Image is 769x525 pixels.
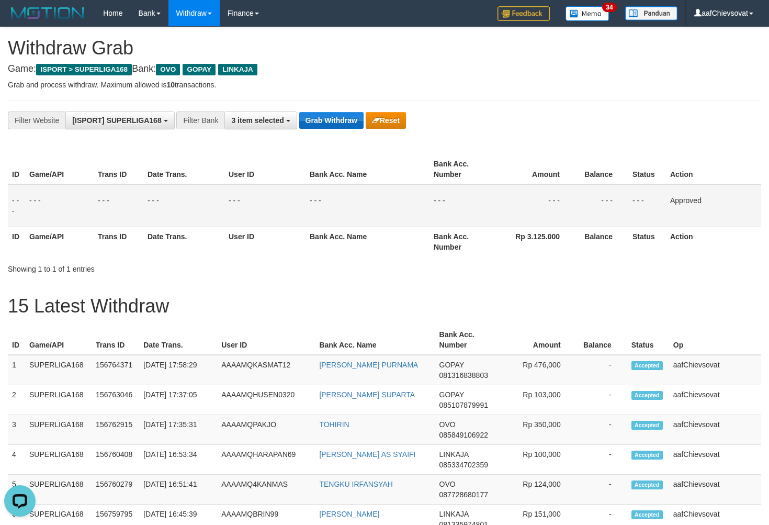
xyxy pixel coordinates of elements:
th: Status [627,325,669,355]
span: LINKAJA [218,64,257,75]
td: 5 [8,475,25,505]
th: User ID [217,325,315,355]
span: Accepted [631,421,663,430]
th: Bank Acc. Name [315,325,435,355]
td: SUPERLIGA168 [25,445,92,475]
td: AAAAMQHUSEN0320 [217,385,315,415]
td: AAAAMQ4KANMAS [217,475,315,505]
span: Accepted [631,361,663,370]
button: Open LiveChat chat widget [4,4,36,36]
span: GOPAY [439,390,464,399]
span: Accepted [631,391,663,400]
img: Feedback.jpg [497,6,550,21]
a: TOHIRIN [319,420,349,429]
span: OVO [439,420,456,429]
td: SUPERLIGA168 [25,385,92,415]
th: Bank Acc. Number [435,325,500,355]
h4: Game: Bank: [8,64,761,74]
td: aafChievsovat [669,445,761,475]
th: Trans ID [94,227,143,256]
button: 3 item selected [224,111,297,129]
td: Rp 476,000 [500,355,576,385]
td: 2 [8,385,25,415]
div: Showing 1 to 1 of 1 entries [8,260,313,274]
span: OVO [156,64,180,75]
td: - - - [25,184,94,227]
td: - [576,355,627,385]
a: [PERSON_NAME] AS SYAIFI [319,450,415,459]
td: 3 [8,415,25,445]
a: TENGKU IRFANSYAH [319,480,393,488]
th: Bank Acc. Number [429,154,496,184]
td: - - - [8,184,25,227]
th: Amount [496,154,575,184]
span: Accepted [631,481,663,489]
th: Balance [575,154,628,184]
span: [ISPORT] SUPERLIGA168 [72,116,161,125]
th: Trans ID [92,325,139,355]
td: SUPERLIGA168 [25,355,92,385]
img: MOTION_logo.png [8,5,87,21]
div: Filter Website [8,111,65,129]
td: aafChievsovat [669,355,761,385]
span: Accepted [631,510,663,519]
a: [PERSON_NAME] PURNAMA [319,361,418,369]
strong: 10 [166,81,175,89]
td: 156762915 [92,415,139,445]
td: aafChievsovat [669,415,761,445]
td: SUPERLIGA168 [25,415,92,445]
td: 1 [8,355,25,385]
span: GOPAY [183,64,216,75]
span: ISPORT > SUPERLIGA168 [36,64,132,75]
span: Copy 085107879991 to clipboard [439,401,488,409]
td: 156760408 [92,445,139,475]
td: - - - [575,184,628,227]
td: Rp 124,000 [500,475,576,505]
td: [DATE] 17:35:31 [139,415,217,445]
a: [PERSON_NAME] [319,510,379,518]
td: 156764371 [92,355,139,385]
td: AAAAMQKASMAT12 [217,355,315,385]
span: OVO [439,480,456,488]
th: Bank Acc. Name [306,154,429,184]
td: [DATE] 16:53:34 [139,445,217,475]
th: Date Trans. [143,227,224,256]
span: 3 item selected [231,116,284,125]
td: - [576,445,627,475]
td: - - - [496,184,575,227]
td: [DATE] 16:51:41 [139,475,217,505]
span: LINKAJA [439,510,469,518]
td: Approved [666,184,761,227]
td: - - - [306,184,429,227]
th: Bank Acc. Number [429,227,496,256]
th: Date Trans. [143,154,224,184]
td: [DATE] 17:58:29 [139,355,217,385]
th: Status [628,154,666,184]
th: Rp 3.125.000 [496,227,575,256]
th: Game/API [25,325,92,355]
td: - - - [429,184,496,227]
span: LINKAJA [439,450,469,459]
div: Filter Bank [176,111,224,129]
button: Reset [366,112,406,129]
th: Game/API [25,227,94,256]
span: Copy 087728680177 to clipboard [439,490,488,499]
td: 4 [8,445,25,475]
p: Grab and process withdraw. Maximum allowed is transactions. [8,80,761,90]
th: Balance [575,227,628,256]
th: Bank Acc. Name [306,227,429,256]
th: ID [8,154,25,184]
th: ID [8,227,25,256]
td: aafChievsovat [669,475,761,505]
button: [ISPORT] SUPERLIGA168 [65,111,174,129]
th: Balance [576,325,627,355]
th: Status [628,227,666,256]
th: ID [8,325,25,355]
th: User ID [224,227,306,256]
td: - - - [143,184,224,227]
span: 34 [602,3,616,12]
img: Button%20Memo.svg [566,6,609,21]
a: [PERSON_NAME] SUPARTA [319,390,415,399]
th: Action [666,154,761,184]
th: User ID [224,154,306,184]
